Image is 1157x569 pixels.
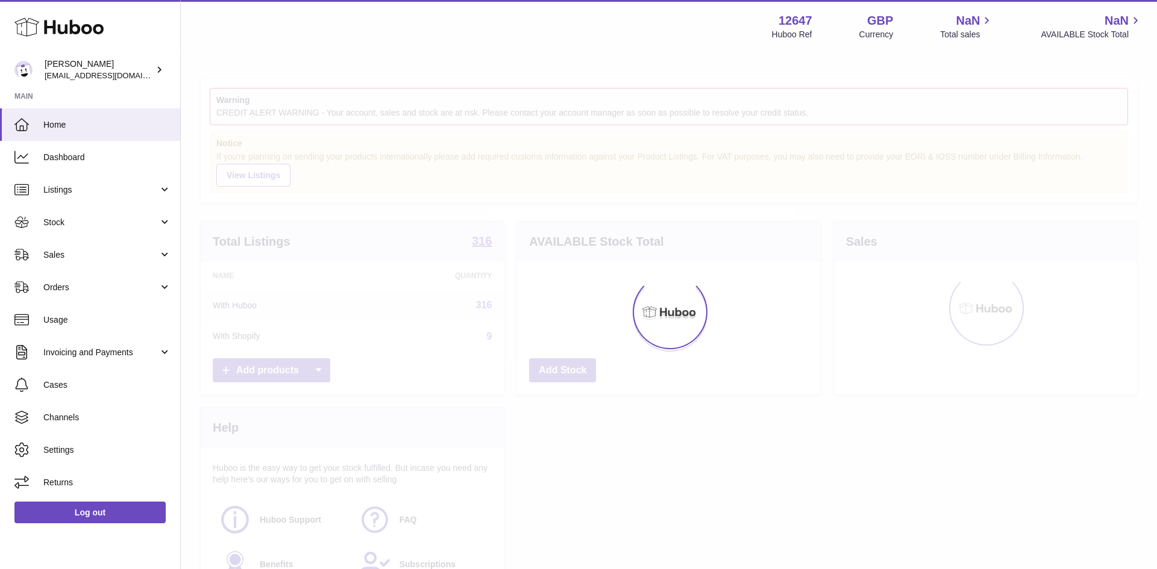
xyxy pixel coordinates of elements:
[43,217,158,228] span: Stock
[14,502,166,523] a: Log out
[43,249,158,261] span: Sales
[1041,13,1143,40] a: NaN AVAILABLE Stock Total
[43,119,171,131] span: Home
[43,152,171,163] span: Dashboard
[779,13,812,29] strong: 12647
[1105,13,1129,29] span: NaN
[43,412,171,423] span: Channels
[43,347,158,358] span: Invoicing and Payments
[956,13,980,29] span: NaN
[43,379,171,391] span: Cases
[45,58,153,81] div: [PERSON_NAME]
[43,184,158,196] span: Listings
[43,444,171,456] span: Settings
[940,29,994,40] span: Total sales
[14,61,33,79] img: internalAdmin-12647@internal.huboo.com
[43,282,158,293] span: Orders
[772,29,812,40] div: Huboo Ref
[1041,29,1143,40] span: AVAILABLE Stock Total
[43,314,171,326] span: Usage
[867,13,893,29] strong: GBP
[940,13,994,40] a: NaN Total sales
[43,477,171,488] span: Returns
[45,70,177,80] span: [EMAIL_ADDRESS][DOMAIN_NAME]
[859,29,894,40] div: Currency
